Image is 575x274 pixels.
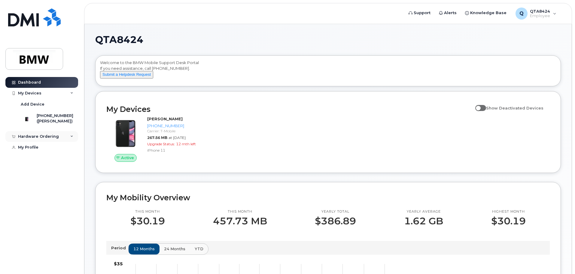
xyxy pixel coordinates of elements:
[147,142,175,146] span: Upgrade Status:
[111,245,128,251] p: Period
[315,209,356,214] p: Yearly total
[100,72,153,77] a: Submit a Helpdesk Request
[121,155,134,161] span: Active
[213,216,267,226] p: 457.73 MB
[106,116,212,162] a: Active[PERSON_NAME][PHONE_NUMBER]Carrier: T-Mobile267.56 MBat [DATE]Upgrade Status:12 mth leftiPh...
[130,216,165,226] p: $30.19
[147,135,167,140] span: 267.56 MB
[475,102,480,107] input: Show Deactivated Devices
[195,246,203,252] span: YTD
[95,35,143,44] span: QTA8424
[106,193,550,202] h2: My Mobility Overview
[147,128,209,134] div: Carrier: T-Mobile
[315,216,356,226] p: $386.89
[169,135,186,140] span: at [DATE]
[404,216,443,226] p: 1.62 GB
[100,60,556,84] div: Welcome to the BMW Mobile Support Desk Portal If you need assistance, call [PHONE_NUMBER].
[114,261,123,266] tspan: $35
[147,116,183,121] strong: [PERSON_NAME]
[147,123,209,129] div: [PHONE_NUMBER]
[147,148,209,153] div: iPhone 11
[404,209,443,214] p: Yearly average
[164,246,185,252] span: 24 months
[100,71,153,79] button: Submit a Helpdesk Request
[213,209,267,214] p: This month
[176,142,196,146] span: 12 mth left
[130,209,165,214] p: This month
[491,209,526,214] p: Highest month
[491,216,526,226] p: $30.19
[486,106,543,110] span: Show Deactivated Devices
[549,248,570,269] iframe: Messenger Launcher
[106,105,472,114] h2: My Devices
[111,119,140,148] img: iPhone_11.jpg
